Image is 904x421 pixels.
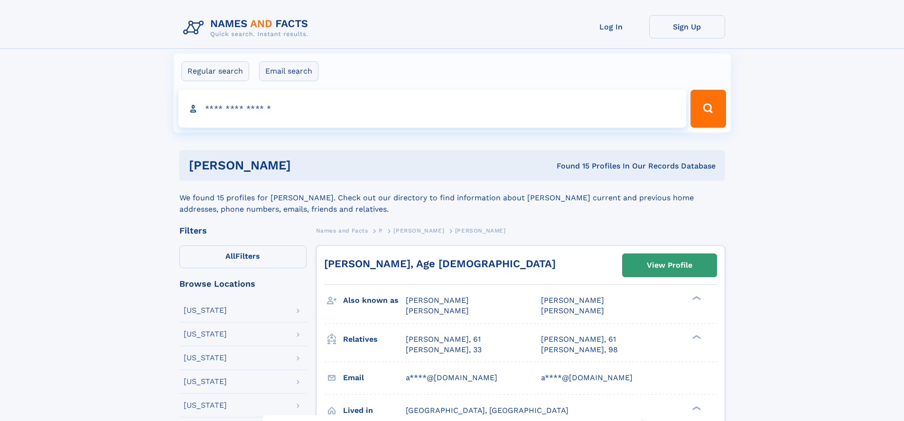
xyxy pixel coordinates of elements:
[379,225,383,236] a: P
[184,307,227,314] div: [US_STATE]
[343,402,406,419] h3: Lived in
[179,226,307,235] div: Filters
[343,292,406,309] h3: Also known as
[690,405,701,411] div: ❯
[259,61,318,81] label: Email search
[424,161,716,171] div: Found 15 Profiles In Our Records Database
[690,334,701,340] div: ❯
[541,306,604,315] span: [PERSON_NAME]
[690,295,701,301] div: ❯
[455,227,506,234] span: [PERSON_NAME]
[541,296,604,305] span: [PERSON_NAME]
[178,90,687,128] input: search input
[406,306,469,315] span: [PERSON_NAME]
[690,90,726,128] button: Search Button
[181,61,249,81] label: Regular search
[623,254,717,277] a: View Profile
[184,402,227,409] div: [US_STATE]
[541,345,618,355] a: [PERSON_NAME], 98
[343,370,406,386] h3: Email
[179,245,307,268] label: Filters
[179,15,316,41] img: Logo Names and Facts
[649,15,725,38] a: Sign Up
[179,181,725,215] div: We found 15 profiles for [PERSON_NAME]. Check out our directory to find information about [PERSON...
[225,252,235,261] span: All
[406,334,481,345] a: [PERSON_NAME], 61
[393,225,444,236] a: [PERSON_NAME]
[406,296,469,305] span: [PERSON_NAME]
[393,227,444,234] span: [PERSON_NAME]
[179,280,307,288] div: Browse Locations
[184,330,227,338] div: [US_STATE]
[647,254,692,276] div: View Profile
[184,354,227,362] div: [US_STATE]
[189,159,424,171] h1: [PERSON_NAME]
[379,227,383,234] span: P
[324,258,556,270] a: [PERSON_NAME], Age [DEMOGRAPHIC_DATA]
[541,334,616,345] a: [PERSON_NAME], 61
[406,406,568,415] span: [GEOGRAPHIC_DATA], [GEOGRAPHIC_DATA]
[316,225,368,236] a: Names and Facts
[184,378,227,385] div: [US_STATE]
[343,331,406,347] h3: Relatives
[573,15,649,38] a: Log In
[406,345,482,355] a: [PERSON_NAME], 33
